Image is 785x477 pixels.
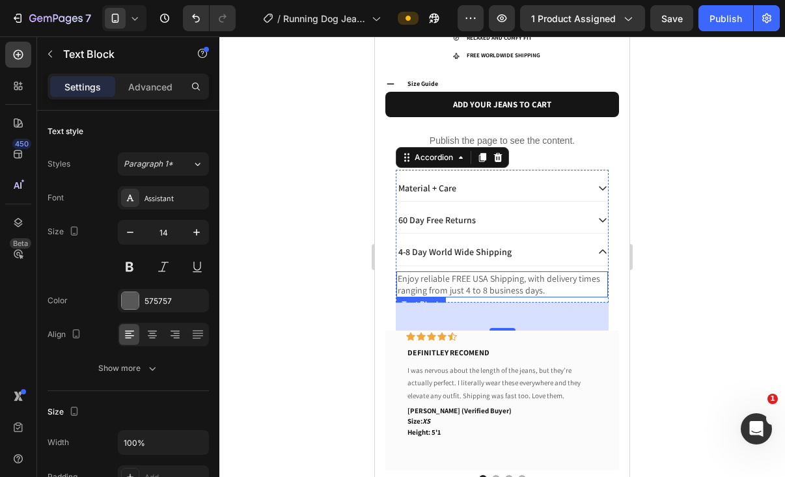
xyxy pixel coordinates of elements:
[130,439,138,446] button: Dot
[23,178,101,189] p: 60 Day Free Returns
[375,36,629,477] iframe: Design area
[10,98,244,111] p: Publish the page to see the content.
[21,176,103,191] div: Rich Text Editor. Editing area: main
[10,55,244,81] button: ADD YOUR JEANS TO CART
[117,439,125,446] button: Dot
[63,46,174,62] p: Text Block
[37,115,81,127] div: Accordion
[767,394,778,404] span: 1
[24,262,68,274] div: Text Block
[23,146,81,157] p: Material + Care
[118,152,209,176] button: Paragraph 1*
[64,80,101,94] p: Settings
[21,208,139,223] div: Rich Text Editor. Editing area: main
[124,158,173,170] span: Paragraph 1*
[277,12,281,25] span: /
[21,144,83,159] div: Rich Text Editor. Editing area: main
[33,311,222,321] p: DEFINITLEY RECOMEND
[48,295,68,307] div: Color
[650,5,693,31] button: Save
[48,437,69,448] div: Width
[33,369,222,380] p: [PERSON_NAME] (Verified Buyer)
[128,80,172,94] p: Advanced
[520,5,645,31] button: 1 product assigned
[33,379,222,390] p: Size:
[23,210,137,221] p: 4-8 Day World Wide Shipping
[48,126,83,137] div: Text style
[118,431,208,454] input: Auto
[48,403,82,421] div: Size
[48,357,209,380] button: Show more
[48,192,64,204] div: Font
[33,42,63,53] p: Size Guide
[741,413,772,444] iframe: Intercom live chat
[5,5,97,31] button: 7
[145,193,206,204] div: Assistant
[48,223,82,241] div: Size
[23,236,232,260] p: Enjoy reliable FREE USA Shipping, with delivery times ranging from just 4 to 8 business days.
[104,439,112,446] button: Dot
[33,328,222,366] p: I was nervous about the length of the jeans, but they’re actually perfect. I literally wear these...
[85,10,91,26] p: 7
[531,12,616,25] span: 1 product assigned
[92,15,174,24] p: FREE WORLDWIDE SHIPPING
[709,12,742,25] div: Publish
[283,12,366,25] span: Running Dog Jeans
[698,5,753,31] button: Publish
[48,380,55,389] i: XS
[48,326,84,344] div: Align
[48,158,70,170] div: Styles
[183,5,236,31] div: Undo/Redo
[10,238,31,249] div: Beta
[145,295,206,307] div: 575757
[78,61,176,75] div: ADD YOUR JEANS TO CART
[33,390,222,402] p: Height: 5'1
[98,362,159,375] div: Show more
[661,13,683,24] span: Save
[143,439,151,446] button: Dot
[12,139,31,149] div: 450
